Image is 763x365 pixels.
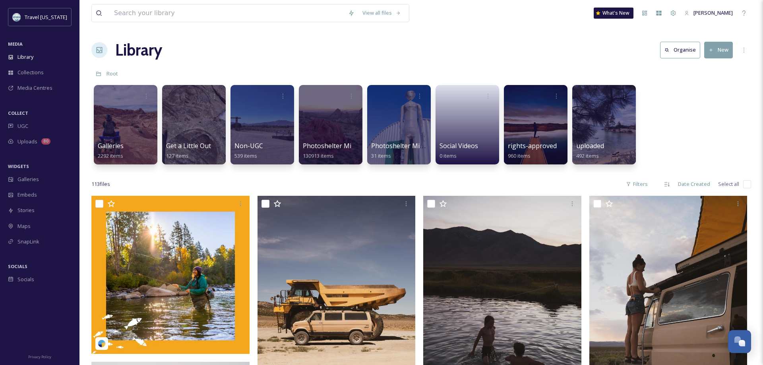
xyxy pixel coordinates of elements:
[41,138,50,145] div: 80
[576,152,599,159] span: 492 items
[8,263,27,269] span: SOCIALS
[508,152,531,159] span: 960 items
[728,330,751,353] button: Open Chat
[17,53,33,61] span: Library
[28,354,51,359] span: Privacy Policy
[107,70,118,77] span: Root
[17,176,39,183] span: Galleries
[98,340,106,348] img: snapsea-logo.png
[234,141,263,150] span: Non-UGC
[98,142,124,159] a: Galleries2292 items
[8,110,28,116] span: COLLECT
[13,13,21,21] img: download.jpeg
[704,42,733,58] button: New
[371,141,473,150] span: Photoshelter Migration (Example)
[660,42,700,58] button: Organise
[25,14,67,21] span: Travel [US_STATE]
[98,152,123,159] span: 2292 items
[17,207,35,214] span: Stories
[166,142,231,159] a: Get a Little Out There127 items
[303,141,374,150] span: Photoshelter Migration
[8,41,23,47] span: MEDIA
[440,141,478,150] span: Social Videos
[718,180,739,188] span: Select all
[107,69,118,78] a: Root
[371,152,391,159] span: 31 items
[17,222,31,230] span: Maps
[693,9,733,16] span: [PERSON_NAME]
[622,176,652,192] div: Filters
[17,69,44,76] span: Collections
[440,152,457,159] span: 0 items
[17,84,52,92] span: Media Centres
[576,141,604,150] span: uploaded
[508,142,557,159] a: rights-approved960 items
[594,8,633,19] a: What's New
[358,5,405,21] a: View all files
[17,191,37,199] span: Embeds
[91,196,250,354] img: travelnevada-3512917.jpg
[91,180,110,188] span: 113 file s
[680,5,737,21] a: [PERSON_NAME]
[17,138,37,145] span: Uploads
[166,152,189,159] span: 127 items
[674,176,714,192] div: Date Created
[17,238,39,245] span: SnapLink
[303,152,334,159] span: 130913 items
[303,142,374,159] a: Photoshelter Migration130913 items
[576,142,604,159] a: uploaded492 items
[115,38,162,62] a: Library
[234,142,263,159] a: Non-UGC539 items
[8,163,29,169] span: WIDGETS
[234,152,257,159] span: 539 items
[508,141,557,150] span: rights-approved
[28,351,51,361] a: Privacy Policy
[440,142,478,159] a: Social Videos0 items
[17,122,28,130] span: UGC
[98,141,124,150] span: Galleries
[166,141,231,150] span: Get a Little Out There
[110,4,344,22] input: Search your library
[17,276,34,283] span: Socials
[371,142,473,159] a: Photoshelter Migration (Example)31 items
